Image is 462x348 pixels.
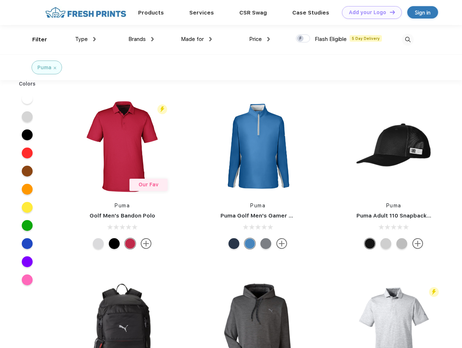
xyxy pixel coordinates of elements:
[93,37,96,41] img: dropdown.png
[315,36,347,42] span: Flash Eligible
[239,9,267,16] a: CSR Swag
[125,238,136,249] div: Ski Patrol
[228,238,239,249] div: Navy Blazer
[54,67,56,69] img: filter_cancel.svg
[32,36,47,44] div: Filter
[37,64,51,71] div: Puma
[390,10,395,14] img: DT
[244,238,255,249] div: Bright Cobalt
[250,203,265,208] a: Puma
[75,36,88,42] span: Type
[189,9,214,16] a: Services
[415,8,430,17] div: Sign in
[220,212,335,219] a: Puma Golf Men's Gamer Golf Quarter-Zip
[249,36,262,42] span: Price
[276,238,287,249] img: more.svg
[141,238,152,249] img: more.svg
[209,37,212,41] img: dropdown.png
[74,98,170,195] img: func=resize&h=266
[109,238,120,249] div: Puma Black
[115,203,130,208] a: Puma
[386,203,401,208] a: Puma
[13,80,41,88] div: Colors
[93,238,104,249] div: High Rise
[181,36,204,42] span: Made for
[128,36,146,42] span: Brands
[346,98,442,195] img: func=resize&h=266
[402,34,414,46] img: desktop_search.svg
[429,287,439,297] img: flash_active_toggle.svg
[260,238,271,249] div: Quiet Shade
[151,37,154,41] img: dropdown.png
[407,6,438,18] a: Sign in
[396,238,407,249] div: Quarry with Brt Whit
[412,238,423,249] img: more.svg
[349,9,386,16] div: Add your Logo
[43,6,128,19] img: fo%20logo%202.webp
[364,238,375,249] div: Pma Blk with Pma Blk
[139,182,158,187] span: Our Fav
[210,98,306,195] img: func=resize&h=266
[350,35,382,42] span: 5 Day Delivery
[157,104,167,114] img: flash_active_toggle.svg
[267,37,270,41] img: dropdown.png
[138,9,164,16] a: Products
[90,212,155,219] a: Golf Men's Bandon Polo
[380,238,391,249] div: Quarry Brt Whit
